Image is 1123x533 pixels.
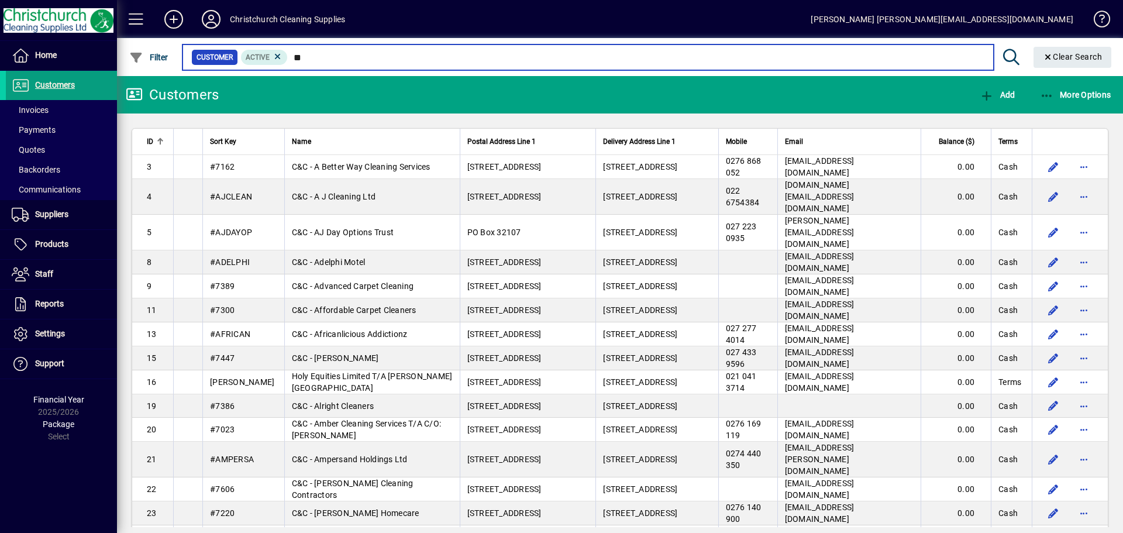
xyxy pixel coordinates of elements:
span: [EMAIL_ADDRESS][DOMAIN_NAME] [785,276,855,297]
button: Edit [1044,157,1063,176]
span: 021 041 3714 [726,372,757,393]
button: Profile [192,9,230,30]
button: More options [1074,187,1093,206]
button: More options [1074,450,1093,469]
span: 027 433 9596 [726,348,757,369]
span: 0274 440 350 [726,449,762,470]
a: Products [6,230,117,259]
span: 0276 169 119 [726,419,762,440]
span: Communications [12,185,81,194]
button: More options [1074,373,1093,391]
span: [STREET_ADDRESS] [467,377,542,387]
span: #ADELPHI [210,257,250,267]
span: 23 [147,508,157,518]
span: Cash [998,256,1018,268]
span: Financial Year [33,395,84,404]
span: 022 6754384 [726,186,760,207]
button: More options [1074,504,1093,522]
span: Cash [998,226,1018,238]
span: Cash [998,483,1018,495]
button: More options [1074,253,1093,271]
span: Terms [998,376,1021,388]
button: Edit [1044,450,1063,469]
span: 21 [147,455,157,464]
span: [STREET_ADDRESS] [603,353,677,363]
a: Knowledge Base [1085,2,1108,40]
span: Filter [129,53,168,62]
span: C&C - [PERSON_NAME] Homecare [292,508,419,518]
button: More Options [1037,84,1114,105]
span: [STREET_ADDRESS] [603,484,677,494]
a: Home [6,41,117,70]
button: More options [1074,277,1093,295]
div: Balance ($) [928,135,985,148]
td: 0.00 [921,215,991,250]
td: 0.00 [921,274,991,298]
span: [STREET_ADDRESS] [603,401,677,411]
span: [STREET_ADDRESS] [467,353,542,363]
button: More options [1074,301,1093,319]
span: Terms [998,135,1018,148]
span: [STREET_ADDRESS] [603,329,677,339]
button: More options [1074,223,1093,242]
span: 027 223 0935 [726,222,757,243]
button: Edit [1044,504,1063,522]
span: 13 [147,329,157,339]
span: Cash [998,191,1018,202]
td: 0.00 [921,179,991,215]
span: 11 [147,305,157,315]
a: Settings [6,319,117,349]
span: C&C - Amber Cleaning Services T/A C/O: [PERSON_NAME] [292,419,442,440]
span: C&C - A J Cleaning Ltd [292,192,376,201]
a: Quotes [6,140,117,160]
button: Edit [1044,373,1063,391]
span: Customers [35,80,75,90]
td: 0.00 [921,155,991,179]
span: Mobile [726,135,747,148]
td: 0.00 [921,370,991,394]
div: Name [292,135,453,148]
button: More options [1074,349,1093,367]
span: [STREET_ADDRESS] [467,257,542,267]
mat-chip: Activation Status: Active [241,50,288,65]
a: Communications [6,180,117,200]
span: Cash [998,424,1018,435]
span: [EMAIL_ADDRESS][DOMAIN_NAME] [785,372,855,393]
div: Email [785,135,914,148]
a: Backorders [6,160,117,180]
td: 0.00 [921,442,991,477]
span: Invoices [12,105,49,115]
span: [STREET_ADDRESS] [467,192,542,201]
span: Postal Address Line 1 [467,135,536,148]
button: Add [155,9,192,30]
span: Cash [998,507,1018,519]
span: [EMAIL_ADDRESS][DOMAIN_NAME] [785,503,855,524]
span: [STREET_ADDRESS] [467,162,542,171]
span: C&C - A Better Way Cleaning Services [292,162,430,171]
span: #7447 [210,353,235,363]
span: Active [246,53,270,61]
a: Support [6,349,117,379]
a: Reports [6,290,117,319]
span: Delivery Address Line 1 [603,135,676,148]
span: Backorders [12,165,60,174]
span: Cash [998,280,1018,292]
span: #AFRICAN [210,329,250,339]
span: ID [147,135,153,148]
span: [STREET_ADDRESS] [467,425,542,434]
span: 0276 140 900 [726,503,762,524]
td: 0.00 [921,394,991,418]
span: #AJDAYOP [210,228,252,237]
span: 8 [147,257,151,267]
span: Settings [35,329,65,338]
span: [EMAIL_ADDRESS][DOMAIN_NAME] [785,252,855,273]
span: C&C - AJ Day Options Trust [292,228,394,237]
span: Email [785,135,803,148]
span: #7606 [210,484,235,494]
span: #7023 [210,425,235,434]
span: [EMAIL_ADDRESS][DOMAIN_NAME] [785,300,855,321]
span: 19 [147,401,157,411]
a: Staff [6,260,117,289]
span: [STREET_ADDRESS] [603,192,677,201]
span: 3 [147,162,151,171]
